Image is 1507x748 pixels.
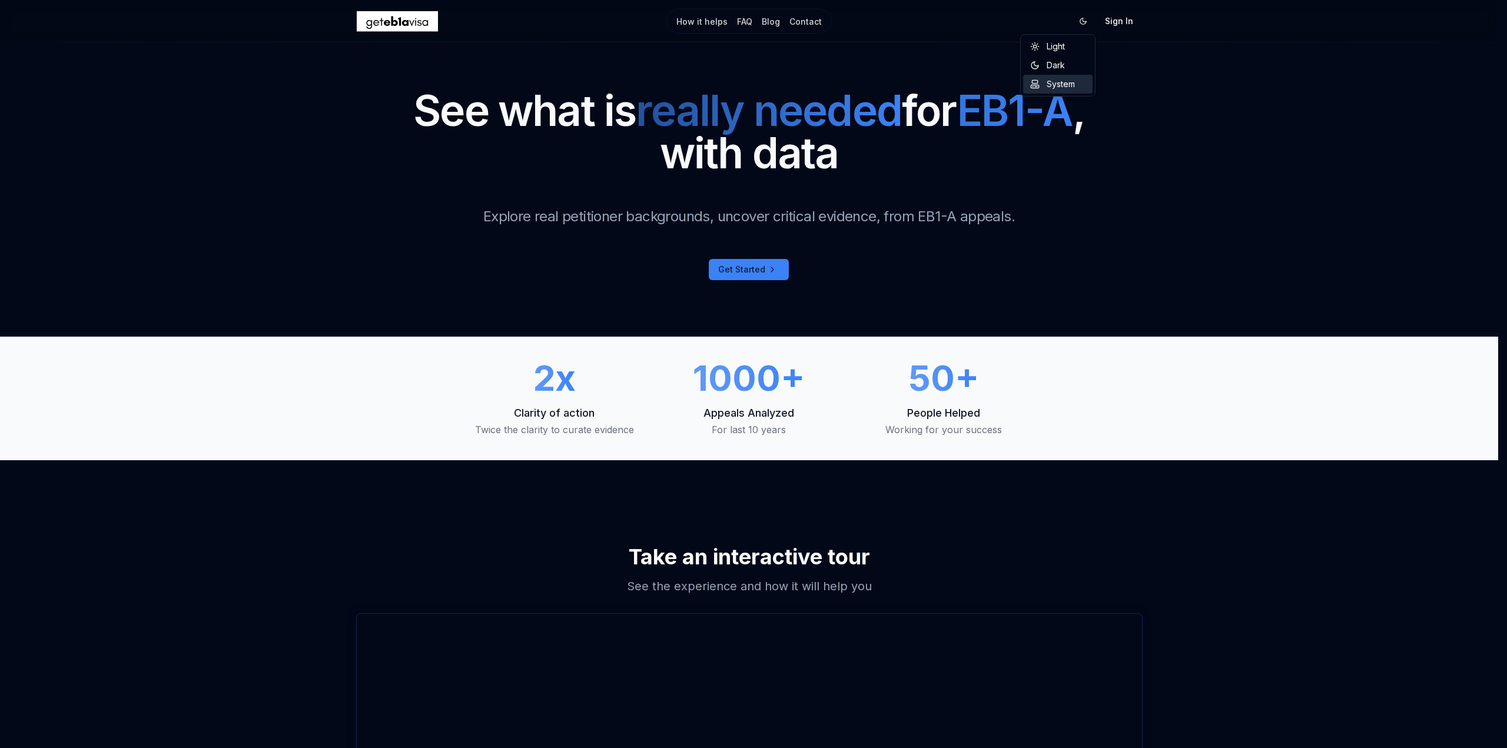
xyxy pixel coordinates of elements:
p: Clarity of action [467,405,643,421]
a: FAQ [737,16,752,28]
a: How it helps [676,16,728,28]
span: Explore real petitioner backgrounds, uncover critical evidence, from EB1-A appeals. [483,208,1015,225]
span: 50+ [908,357,979,399]
p: Appeals Analyzed [661,405,837,421]
nav: Main [666,9,832,34]
p: Working for your success [856,423,1032,437]
p: People Helped [856,405,1032,421]
h2: Take an interactive tour [356,545,1143,569]
span: Light [1047,41,1065,52]
span: 2x [533,357,576,399]
h3: See the experience and how it will help you [553,578,946,594]
span: with data [413,132,1085,174]
p: Twice the clarity to curate evidence [467,423,643,437]
span: Dark [1047,59,1065,71]
img: geteb1avisa logo [356,11,439,32]
span: System [1047,78,1075,90]
a: Contact [789,16,822,28]
p: For last 10 years [661,423,837,437]
span: really needed [636,85,902,136]
a: Home Page [356,11,618,32]
span: 1000+ [693,357,805,399]
a: Sign In [1096,11,1143,32]
span: EB1-A [957,85,1073,136]
span: See what is for , [413,89,1085,132]
a: Blog [762,16,780,28]
span: Get Started [718,264,765,275]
